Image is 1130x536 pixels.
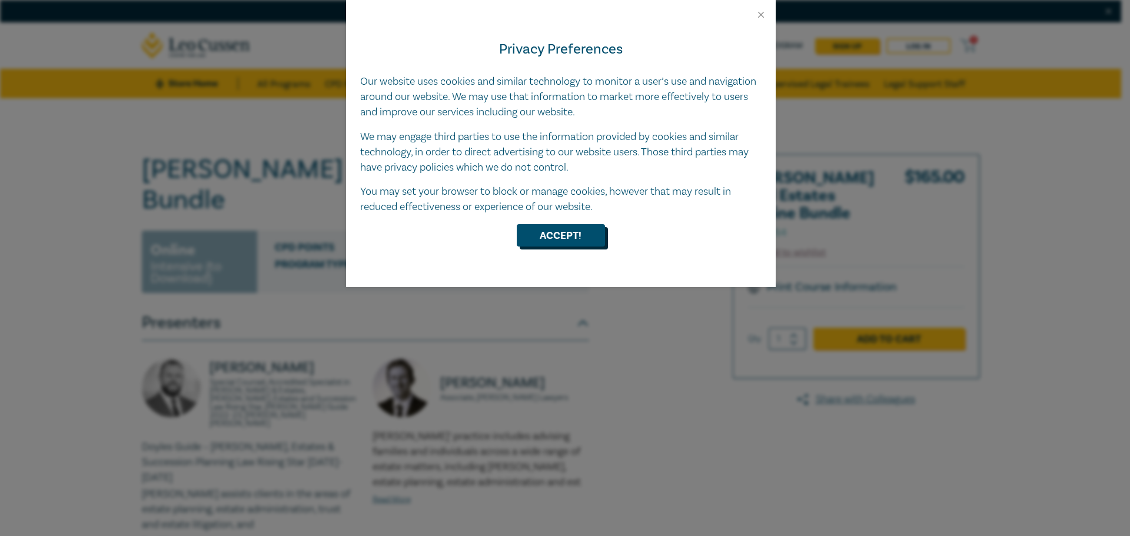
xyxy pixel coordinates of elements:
[360,74,762,120] p: Our website uses cookies and similar technology to monitor a user’s use and navigation around our...
[360,184,762,215] p: You may set your browser to block or manage cookies, however that may result in reduced effective...
[360,39,762,60] h4: Privacy Preferences
[517,224,605,247] button: Accept!
[360,129,762,175] p: We may engage third parties to use the information provided by cookies and similar technology, in...
[756,9,766,20] button: Close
